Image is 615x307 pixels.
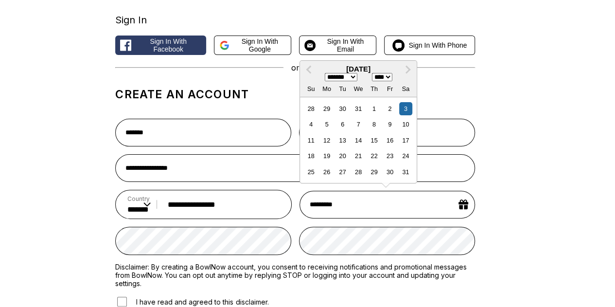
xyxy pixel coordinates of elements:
[368,83,381,96] div: Th
[383,149,396,163] div: Choose Friday, August 23rd, 2019
[383,134,396,147] div: Choose Friday, August 16th, 2019
[304,134,317,147] div: Choose Sunday, August 11th, 2019
[383,118,396,131] div: Choose Friday, August 9th, 2019
[214,36,291,55] button: Sign in with Google
[351,134,365,147] div: Choose Wednesday, August 14th, 2019
[368,134,381,147] div: Choose Thursday, August 15th, 2019
[304,118,317,131] div: Choose Sunday, August 4th, 2019
[336,102,349,115] div: Choose Tuesday, July 30th, 2019
[320,102,333,115] div: Choose Monday, July 29th, 2019
[320,149,333,163] div: Choose Monday, August 19th, 2019
[351,165,365,179] div: Choose Wednesday, August 28th, 2019
[336,118,349,131] div: Choose Tuesday, August 6th, 2019
[399,118,412,131] div: Choose Saturday, August 10th, 2019
[336,165,349,179] div: Choose Tuesday, August 27th, 2019
[384,36,475,55] button: Sign in with Phone
[135,37,201,53] span: Sign in with Facebook
[408,41,467,49] span: Sign in with Phone
[399,149,412,163] div: Choose Saturday, August 24th, 2019
[351,83,365,96] div: We
[336,134,349,147] div: Choose Tuesday, August 13th, 2019
[299,36,376,55] button: Sign in with Email
[304,83,317,96] div: Su
[319,37,371,53] span: Sign in with Email
[320,83,333,96] div: Mo
[115,63,475,72] div: or
[383,83,396,96] div: Fr
[400,62,416,77] button: Next Month
[351,118,365,131] div: Choose Wednesday, August 7th, 2019
[320,165,333,179] div: Choose Monday, August 26th, 2019
[368,118,381,131] div: Choose Thursday, August 8th, 2019
[383,102,396,115] div: Choose Friday, August 2nd, 2019
[300,65,417,73] div: [DATE]
[304,149,317,163] div: Choose Sunday, August 18th, 2019
[336,149,349,163] div: Choose Tuesday, August 20th, 2019
[115,88,475,101] h1: Create an account
[351,149,365,163] div: Choose Wednesday, August 21st, 2019
[320,134,333,147] div: Choose Monday, August 12th, 2019
[399,134,412,147] div: Choose Saturday, August 17th, 2019
[303,101,413,180] div: month 2019-08
[368,165,381,179] div: Choose Thursday, August 29th, 2019
[301,62,316,77] button: Previous Month
[351,102,365,115] div: Choose Wednesday, July 31st, 2019
[399,165,412,179] div: Choose Saturday, August 31st, 2019
[399,83,412,96] div: Sa
[399,102,412,115] div: Choose Saturday, August 3rd, 2019
[304,102,317,115] div: Choose Sunday, July 28th, 2019
[304,165,317,179] div: Choose Sunday, August 25th, 2019
[115,263,475,288] label: Disclaimer: By creating a BowlNow account, you consent to receiving notifications and promotional...
[383,165,396,179] div: Choose Friday, August 30th, 2019
[115,36,206,55] button: Sign in with Facebook
[127,195,151,202] label: Country
[368,102,381,115] div: Choose Thursday, August 1st, 2019
[117,297,127,307] input: I have read and agreed to this disclaimer.
[336,83,349,96] div: Tu
[320,118,333,131] div: Choose Monday, August 5th, 2019
[115,14,475,26] div: Sign In
[233,37,286,53] span: Sign in with Google
[368,149,381,163] div: Choose Thursday, August 22nd, 2019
